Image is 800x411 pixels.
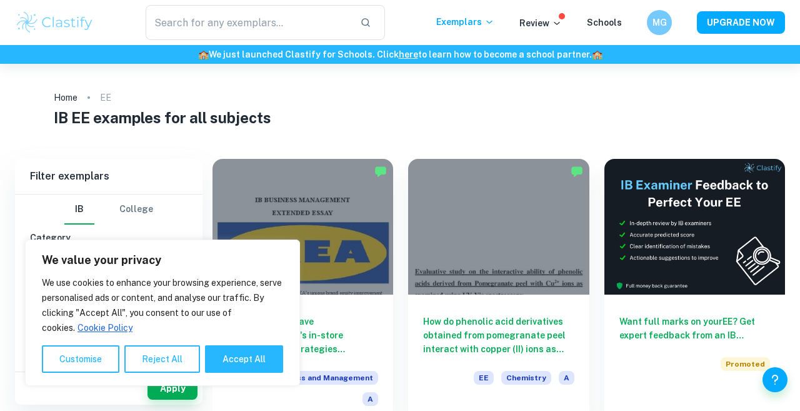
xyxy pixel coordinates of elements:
span: 🏫 [198,49,209,59]
a: here [399,49,418,59]
button: MG [647,10,672,35]
img: Thumbnail [604,159,785,295]
button: Reject All [124,345,200,373]
button: Customise [42,345,119,373]
p: We value your privacy [42,253,283,268]
h6: Category [30,231,187,245]
p: EE [100,91,111,104]
h6: We just launched Clastify for Schools. Click to learn how to become a school partner. [2,48,797,61]
span: Business and Management [267,371,378,385]
a: Home [54,89,77,106]
button: Apply [147,377,197,400]
a: Cookie Policy [77,322,133,333]
h6: MG [652,16,667,29]
span: 🏫 [592,49,602,59]
span: EE [474,371,494,385]
img: Marked [571,165,583,178]
p: We use cookies to enhance your browsing experience, serve personalised ads or content, and analys... [42,275,283,335]
h6: Filter exemplars [15,159,202,194]
button: Accept All [205,345,283,373]
span: A [362,392,378,406]
span: A [559,371,574,385]
input: Search for any exemplars... [146,5,350,40]
span: Promoted [721,357,770,371]
button: College [119,195,153,225]
div: We value your privacy [25,240,300,386]
div: Filter type choice [64,195,153,225]
a: Schools [587,18,622,28]
h6: To what extent have [PERSON_NAME]'s in-store retailtainment strategies contributed to enhancing b... [227,315,378,356]
img: Clastify logo [15,10,94,35]
h6: Want full marks on your EE ? Get expert feedback from an IB examiner! [619,315,770,342]
button: Help and Feedback [762,367,787,392]
button: IB [64,195,94,225]
img: Marked [374,165,387,178]
span: Chemistry [501,371,551,385]
button: UPGRADE NOW [697,11,785,34]
p: Exemplars [436,15,494,29]
h1: IB EE examples for all subjects [54,106,747,129]
h6: How do phenolic acid derivatives obtained from pomegranate peel interact with copper (II) ions as... [423,315,574,356]
p: Review [519,16,562,30]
